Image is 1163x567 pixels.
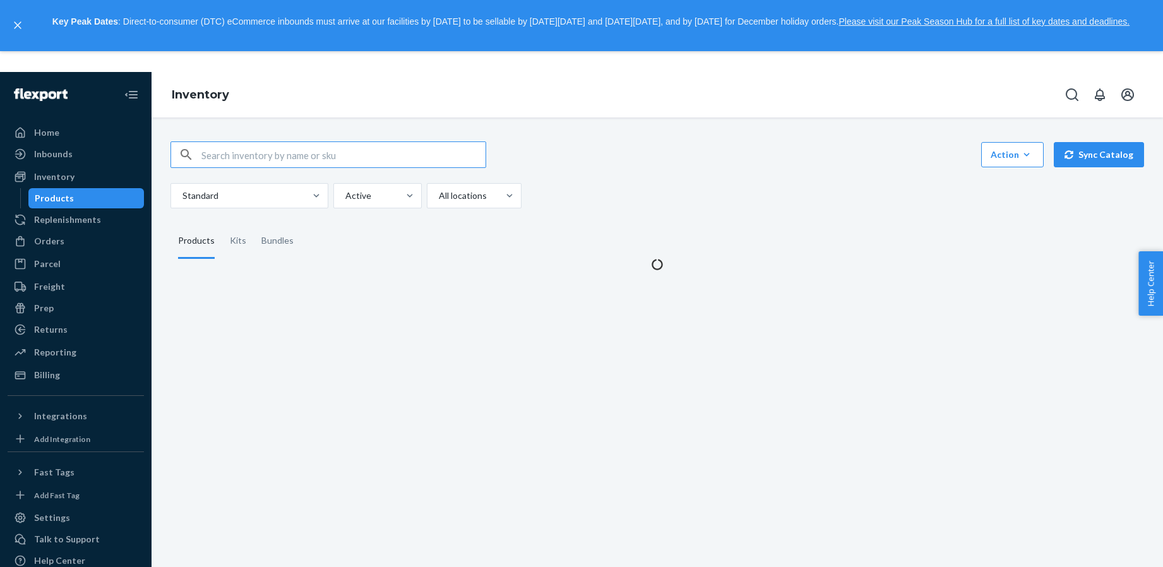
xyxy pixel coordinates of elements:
div: Settings [34,511,70,524]
div: Bundles [261,224,294,259]
p: : Direct-to-consumer (DTC) eCommerce inbounds must arrive at our facilities by [DATE] to be sella... [30,11,1152,33]
div: Products [35,192,74,205]
div: Inventory [34,170,75,183]
a: Please visit our Peak Season Hub for a full list of key dates and deadlines. [838,16,1130,27]
button: Help Center [1138,251,1163,316]
a: Inbounds [8,144,144,164]
a: Prep [8,298,144,318]
div: Reporting [34,346,76,359]
ol: breadcrumbs [162,77,239,114]
input: Search inventory by name or sku [201,142,486,167]
a: Add Fast Tag [8,487,144,503]
a: Home [8,122,144,143]
button: Open notifications [1087,82,1112,107]
a: Billing [8,365,144,385]
div: Fast Tags [34,466,75,479]
div: Parcel [34,258,61,270]
a: Orders [8,231,144,251]
a: Talk to Support [8,529,144,549]
input: Standard [181,189,182,202]
input: All locations [438,189,439,202]
div: Returns [34,323,68,336]
a: Inventory [8,167,144,187]
div: Add Fast Tag [34,490,80,501]
button: close, [11,19,24,32]
div: Inbounds [34,148,73,160]
a: Replenishments [8,210,144,230]
button: Integrations [8,406,144,426]
div: Home [34,126,59,139]
button: Action [981,142,1044,167]
a: Freight [8,277,144,297]
button: Close Navigation [119,82,144,107]
button: Sync Catalog [1054,142,1144,167]
div: Talk to Support [34,533,100,546]
div: Kits [230,224,246,259]
a: Inventory [172,88,229,102]
a: Add Integration [8,431,144,446]
div: Orders [34,235,64,248]
div: Replenishments [34,213,101,226]
div: Help Center [34,554,85,567]
input: Active [344,189,345,202]
div: Prep [34,302,54,314]
a: Settings [8,508,144,528]
button: Fast Tags [8,462,144,482]
div: Add Integration [34,434,90,445]
button: Open account menu [1115,82,1140,107]
div: Products [178,224,215,259]
a: Products [28,188,145,208]
button: Open Search Box [1059,82,1085,107]
div: Integrations [34,410,87,422]
div: Billing [34,369,60,381]
img: Flexport logo [14,88,68,101]
a: Parcel [8,254,144,274]
div: Action [991,148,1034,161]
div: Freight [34,280,65,293]
a: Returns [8,319,144,340]
strong: Key Peak Dates [52,16,118,27]
a: Reporting [8,342,144,362]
